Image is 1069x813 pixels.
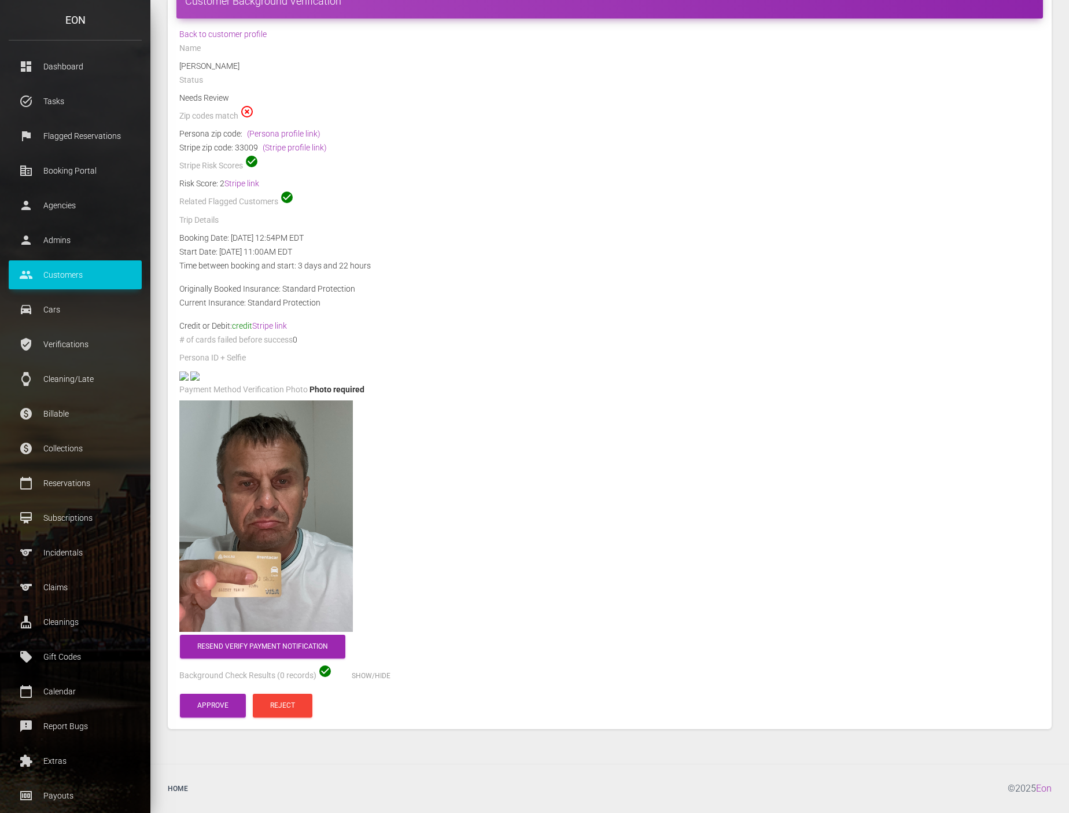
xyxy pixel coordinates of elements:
[334,664,408,688] button: Show/Hide
[9,87,142,116] a: task_alt Tasks
[9,608,142,637] a: cleaning_services Cleanings
[179,160,243,172] label: Stripe Risk Scores
[9,677,142,706] a: calendar_today Calendar
[309,385,364,394] span: Photo required
[17,370,133,388] p: Cleaning/Late
[179,334,293,346] label: # of cards failed before success
[17,752,133,770] p: Extras
[17,231,133,249] p: Admins
[17,440,133,457] p: Collections
[180,635,345,659] button: Resend verify payment notification
[17,58,133,75] p: Dashboard
[240,105,254,119] span: highlight_off
[17,127,133,145] p: Flagged Reservations
[9,503,142,532] a: card_membership Subscriptions
[171,282,1049,296] div: Originally Booked Insurance: Standard Protection
[17,93,133,110] p: Tasks
[247,129,320,138] a: (Persona profile link)
[179,176,1040,190] div: Risk Score: 2
[17,613,133,631] p: Cleanings
[224,179,259,188] a: Stripe link
[179,75,203,86] label: Status
[245,154,259,168] span: check_circle
[232,321,287,330] span: credit
[318,664,332,678] span: check_circle
[180,694,246,718] button: Approve
[9,122,142,150] a: flag Flagged Reservations
[179,196,278,208] label: Related Flagged Customers
[179,141,1040,154] div: Stripe zip code: 33009
[17,787,133,804] p: Payouts
[171,333,1049,351] div: 0
[171,245,1049,259] div: Start Date: [DATE] 11:00AM EDT
[17,405,133,422] p: Billable
[171,259,1049,273] div: Time between booking and start: 3 days and 22 hours
[179,127,1040,141] div: Persona zip code:
[179,371,189,381] img: base-dl-front-photo.jpg
[179,30,267,39] a: Back to customer profile
[179,111,238,122] label: Zip codes match
[171,59,1049,73] div: [PERSON_NAME]
[263,143,327,152] a: (Stripe profile link)
[9,573,142,602] a: sports Claims
[9,156,142,185] a: corporate_fare Booking Portal
[17,266,133,284] p: Customers
[17,648,133,665] p: Gift Codes
[9,295,142,324] a: drive_eta Cars
[190,371,200,381] img: 672288-legacy-shared-us-central1%2Fselfiefile%2Fimage%2F981823713%2Fshrine_processed%2Fe85b99bd3d...
[9,330,142,359] a: verified_user Verifications
[252,321,287,330] a: Stripe link
[171,231,1049,245] div: Booking Date: [DATE] 12:54PM EDT
[17,197,133,214] p: Agencies
[9,226,142,255] a: person Admins
[171,91,1049,105] div: Needs Review
[179,215,219,226] label: Trip Details
[17,683,133,700] p: Calendar
[171,296,1049,310] div: Current Insurance: Standard Protection
[9,538,142,567] a: sports Incidentals
[9,260,142,289] a: people Customers
[179,352,246,364] label: Persona ID + Selfie
[17,544,133,561] p: Incidentals
[9,52,142,81] a: dashboard Dashboard
[17,474,133,492] p: Reservations
[1036,783,1052,794] a: Eon
[253,694,312,718] button: Reject
[9,746,142,775] a: extension Extras
[17,336,133,353] p: Verifications
[9,399,142,428] a: paid Billable
[179,43,201,54] label: Name
[9,469,142,498] a: calendar_today Reservations
[9,781,142,810] a: money Payouts
[9,712,142,741] a: feedback Report Bugs
[9,642,142,671] a: local_offer Gift Codes
[159,773,197,804] a: Home
[17,301,133,318] p: Cars
[280,190,294,204] span: check_circle
[9,365,142,393] a: watch Cleaning/Late
[171,319,1049,333] div: Credit or Debit:
[17,579,133,596] p: Claims
[179,384,308,396] label: Payment Method Verification Photo
[9,191,142,220] a: person Agencies
[179,400,353,632] img: image-1760321307213.jpg
[17,718,133,735] p: Report Bugs
[179,670,316,682] label: Background Check Results (0 records)
[17,162,133,179] p: Booking Portal
[9,434,142,463] a: paid Collections
[17,509,133,527] p: Subscriptions
[1008,773,1060,804] div: © 2025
